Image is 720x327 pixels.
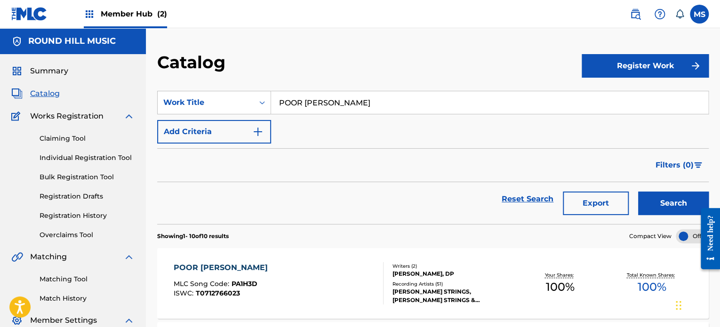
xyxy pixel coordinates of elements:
[392,270,514,278] div: [PERSON_NAME], DP
[40,134,135,144] a: Claiming Tool
[11,315,23,326] img: Member Settings
[84,8,95,20] img: Top Rightsholders
[392,263,514,270] div: Writers ( 2 )
[40,172,135,182] a: Bulk Registration Tool
[544,271,576,279] p: Your Shares:
[676,291,681,319] div: Drag
[675,9,684,19] div: Notifications
[630,8,641,20] img: search
[196,289,240,297] span: T0712766023
[11,111,24,122] img: Works Registration
[629,232,672,240] span: Compact View
[30,65,68,77] span: Summary
[11,65,23,77] img: Summary
[163,97,248,108] div: Work Title
[174,279,232,288] span: MLC Song Code :
[656,160,694,171] span: Filters ( 0 )
[28,36,116,47] h5: ROUND HILL MUSIC
[11,36,23,47] img: Accounts
[40,211,135,221] a: Registration History
[650,5,669,24] div: Help
[40,294,135,303] a: Match History
[11,88,23,99] img: Catalog
[157,91,709,224] form: Search Form
[582,54,709,78] button: Register Work
[11,7,48,21] img: MLC Logo
[690,60,701,72] img: f7272a7cc735f4ea7f67.svg
[30,251,67,263] span: Matching
[626,5,645,24] a: Public Search
[30,315,97,326] span: Member Settings
[497,189,558,209] a: Reset Search
[694,162,702,168] img: filter
[11,251,23,263] img: Matching
[157,248,709,319] a: POOR [PERSON_NAME]MLC Song Code:PA1H3DISWC:T0712766023Writers (2)[PERSON_NAME], DPRecording Artis...
[252,126,264,137] img: 9d2ae6d4665cec9f34b9.svg
[654,8,665,20] img: help
[40,191,135,201] a: Registration Drafts
[40,230,135,240] a: Overclaims Tool
[123,251,135,263] img: expand
[30,111,104,122] span: Works Registration
[101,8,167,19] span: Member Hub
[690,5,709,24] div: User Menu
[638,191,709,215] button: Search
[174,262,272,273] div: POOR [PERSON_NAME]
[174,289,196,297] span: ISWC :
[673,282,720,327] iframe: Chat Widget
[546,279,575,295] span: 100 %
[123,315,135,326] img: expand
[40,274,135,284] a: Matching Tool
[392,287,514,304] div: [PERSON_NAME] STRINGS, [PERSON_NAME] STRINGS & [PERSON_NAME], [PERSON_NAME], [PERSON_NAME], [PERS...
[694,201,720,277] iframe: Resource Center
[123,111,135,122] img: expand
[627,271,677,279] p: Total Known Shares:
[392,280,514,287] div: Recording Artists ( 51 )
[40,153,135,163] a: Individual Registration Tool
[232,279,257,288] span: PA1H3D
[30,88,60,99] span: Catalog
[157,120,271,144] button: Add Criteria
[638,279,666,295] span: 100 %
[157,9,167,18] span: (2)
[11,88,60,99] a: CatalogCatalog
[563,191,629,215] button: Export
[11,65,68,77] a: SummarySummary
[157,52,230,73] h2: Catalog
[157,232,229,240] p: Showing 1 - 10 of 10 results
[650,153,709,177] button: Filters (0)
